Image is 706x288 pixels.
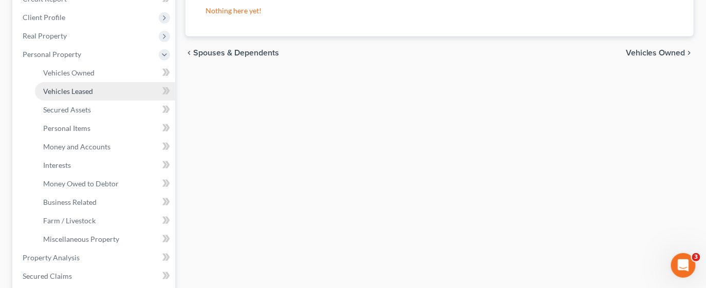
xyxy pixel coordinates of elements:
a: Miscellaneous Property [35,230,175,248]
span: Money and Accounts [43,142,110,151]
a: Property Analysis [14,248,175,267]
span: Spouses & Dependents [194,49,280,57]
span: Client Profile [23,13,65,22]
a: Money Owed to Debtor [35,175,175,193]
a: Money and Accounts [35,138,175,156]
i: chevron_left [185,49,194,57]
span: Business Related [43,198,97,206]
span: Property Analysis [23,253,80,262]
span: Vehicles Owned [626,49,685,57]
a: Business Related [35,193,175,212]
button: Vehicles Owned chevron_right [626,49,694,57]
a: Secured Assets [35,101,175,119]
i: chevron_right [685,49,694,57]
a: Secured Claims [14,267,175,285]
a: Vehicles Owned [35,64,175,82]
span: Farm / Livestock [43,216,96,225]
span: Secured Assets [43,105,91,114]
span: Interests [43,161,71,169]
span: Personal Property [23,50,81,59]
iframe: Intercom live chat [671,253,696,278]
span: 3 [692,253,700,261]
a: Farm / Livestock [35,212,175,230]
span: Real Property [23,31,67,40]
p: Nothing here yet! [206,6,674,16]
span: Vehicles Leased [43,87,93,95]
button: chevron_left Spouses & Dependents [185,49,280,57]
span: Money Owed to Debtor [43,179,119,188]
span: Miscellaneous Property [43,235,119,243]
a: Interests [35,156,175,175]
a: Personal Items [35,119,175,138]
span: Secured Claims [23,272,72,280]
a: Vehicles Leased [35,82,175,101]
span: Personal Items [43,124,90,132]
span: Vehicles Owned [43,68,95,77]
